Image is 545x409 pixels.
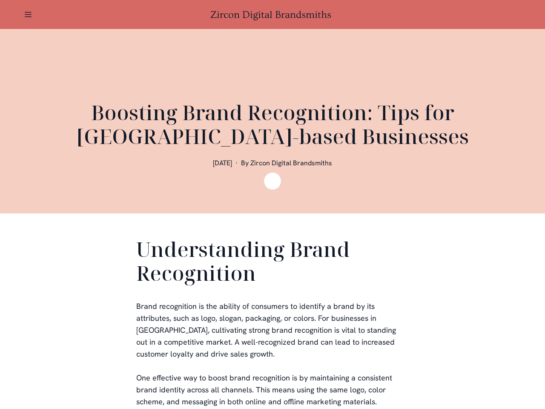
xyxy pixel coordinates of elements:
[264,173,281,190] img: Zircon Digital Brandsmiths
[210,9,335,20] a: Zircon Digital Brandsmiths
[241,158,332,167] span: By Zircon Digital Brandsmiths
[68,101,477,148] h1: Boosting Brand Recognition: Tips for [GEOGRAPHIC_DATA]-based Businesses
[136,237,409,288] h2: Understanding Brand Recognition
[136,300,409,360] p: Brand recognition is the ability of consumers to identify a brand by its attributes, such as logo...
[213,158,232,167] span: [DATE]
[235,158,238,167] span: ·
